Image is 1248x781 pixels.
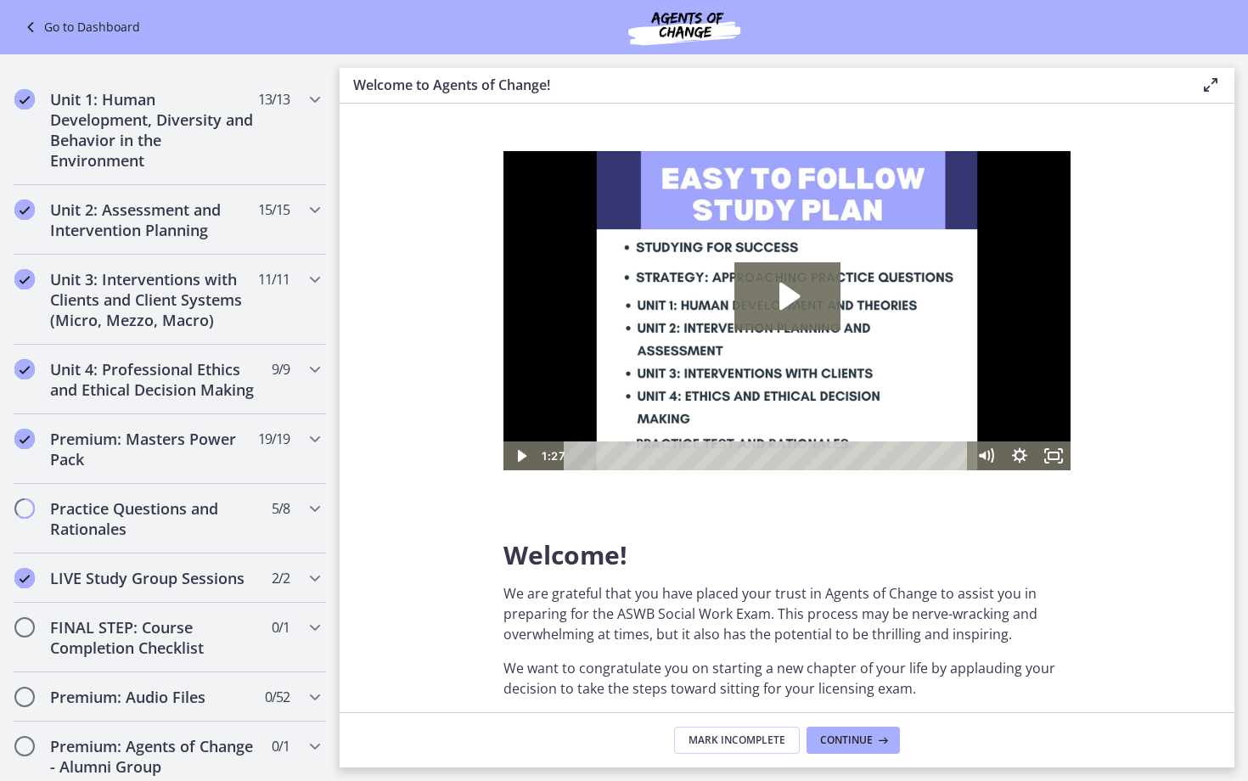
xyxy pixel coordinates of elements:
span: 0 / 1 [272,617,290,638]
span: 0 / 52 [265,687,290,707]
span: 2 / 2 [272,568,290,588]
span: 13 / 13 [258,89,290,110]
h2: Practice Questions and Rationales [50,498,257,539]
i: Completed [14,568,35,588]
a: Go to Dashboard [20,17,140,37]
span: 5 / 8 [272,498,290,519]
h2: Premium: Agents of Change - Alumni Group [50,736,257,777]
button: Continue [807,727,900,754]
i: Completed [14,359,35,379]
h2: Unit 4: Professional Ethics and Ethical Decision Making [50,359,257,400]
span: Welcome! [503,537,627,572]
button: Mark Incomplete [674,727,800,754]
i: Completed [14,199,35,220]
h2: Premium: Masters Power Pack [50,429,257,469]
div: Playbar [73,290,457,319]
h2: Unit 2: Assessment and Intervention Planning [50,199,257,240]
h2: Premium: Audio Files [50,687,257,707]
h3: Welcome to Agents of Change! [353,75,1173,95]
button: Fullscreen [533,290,567,319]
span: 11 / 11 [258,269,290,289]
button: Play Video: c1o6hcmjueu5qasqsu00.mp4 [231,111,337,179]
p: We are grateful that you have placed your trust in Agents of Change to assist you in preparing fo... [503,583,1071,644]
i: Completed [14,429,35,449]
span: 15 / 15 [258,199,290,220]
span: 9 / 9 [272,359,290,379]
button: Show settings menu [499,290,533,319]
button: Mute [465,290,499,319]
h2: Unit 1: Human Development, Diversity and Behavior in the Environment [50,89,257,171]
h2: FINAL STEP: Course Completion Checklist [50,617,257,658]
img: Agents of Change [582,7,786,48]
h2: LIVE Study Group Sessions [50,568,257,588]
i: Completed [14,269,35,289]
span: 0 / 1 [272,736,290,756]
span: 19 / 19 [258,429,290,449]
h2: Unit 3: Interventions with Clients and Client Systems (Micro, Mezzo, Macro) [50,269,257,330]
span: Continue [820,733,873,747]
p: We want to congratulate you on starting a new chapter of your life by applauding your decision to... [503,658,1071,699]
span: Mark Incomplete [689,733,785,747]
i: Completed [14,89,35,110]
